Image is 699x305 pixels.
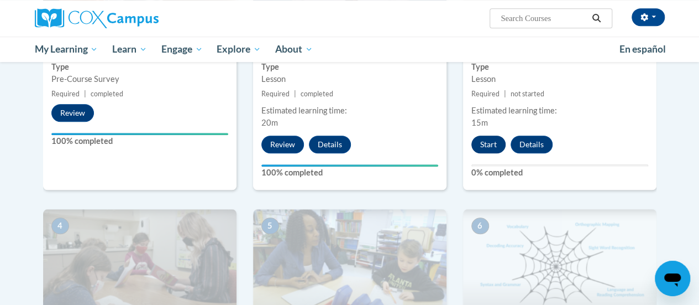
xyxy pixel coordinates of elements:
button: Details [511,136,553,153]
button: Review [261,136,304,153]
div: Main menu [27,37,673,62]
img: Cox Campus [35,8,159,28]
button: Start [471,136,506,153]
span: About [275,43,313,56]
a: Engage [154,37,210,62]
button: Review [51,104,94,122]
a: Explore [209,37,268,62]
div: Lesson [471,73,648,85]
span: completed [301,90,333,98]
div: Your progress [261,164,438,167]
button: Account Settings [632,8,665,26]
div: Estimated learning time: [261,105,438,117]
div: Estimated learning time: [471,105,648,117]
span: 20m [261,118,278,127]
span: 6 [471,218,489,234]
span: 5 [261,218,279,234]
span: Explore [217,43,261,56]
a: Cox Campus [35,8,234,28]
div: Your progress [51,133,228,135]
a: En español [612,38,673,61]
span: | [84,90,86,98]
iframe: Button to launch messaging window [655,261,690,296]
span: Required [471,90,500,98]
button: Details [309,136,351,153]
label: Type [471,61,648,73]
a: About [268,37,320,62]
span: Engage [161,43,203,56]
a: Learn [105,37,154,62]
label: Type [51,61,228,73]
button: Search [588,12,605,25]
div: Lesson [261,73,438,85]
span: Learn [112,43,147,56]
span: | [294,90,296,98]
input: Search Courses [500,12,588,25]
span: completed [91,90,123,98]
div: Pre-Course Survey [51,73,228,85]
label: 100% completed [51,135,228,147]
span: My Learning [34,43,98,56]
span: | [504,90,506,98]
label: 0% completed [471,167,648,179]
span: Required [261,90,290,98]
label: 100% completed [261,167,438,179]
span: not started [511,90,544,98]
a: My Learning [28,37,106,62]
span: En español [619,43,666,55]
span: 4 [51,218,69,234]
span: 15m [471,118,488,127]
span: Required [51,90,80,98]
label: Type [261,61,438,73]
